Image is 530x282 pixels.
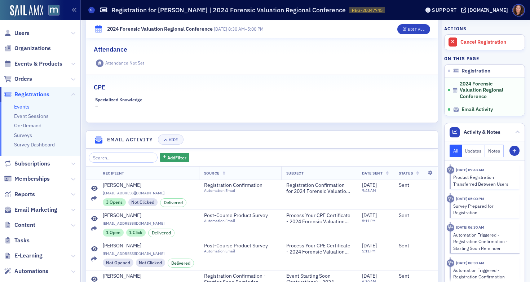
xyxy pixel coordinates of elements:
time: 9:48 AM [362,188,376,193]
div: [PERSON_NAME] [103,273,141,279]
a: Tasks [4,237,30,244]
time: 5/3/2024 05:00 PM [456,196,484,201]
span: Tasks [14,237,30,244]
span: [EMAIL_ADDRESS][DOMAIN_NAME] [103,251,194,256]
a: Orders [4,75,32,83]
div: Activity [447,259,454,267]
a: [PERSON_NAME] [103,273,194,279]
h2: Attendance [94,45,127,54]
span: REG-20047745 [352,7,383,13]
div: Automation Email [204,249,270,254]
a: Post-Course Product SurveyAutomation Email [204,212,276,224]
img: SailAMX [10,5,43,17]
a: [PERSON_NAME] [103,243,194,249]
time: 5/3/2024 06:30 AM [456,225,484,230]
div: [PERSON_NAME] [103,212,141,219]
div: Specialized Knowledge [95,97,142,102]
div: Attendance Not Set [105,60,144,66]
h4: Actions [444,25,467,32]
h4: Email Activity [107,136,153,144]
button: Edit All [397,24,430,34]
a: Post-Course Product SurveyAutomation Email [204,243,276,254]
div: Sent [399,243,434,249]
a: Subscriptions [4,160,50,168]
span: Users [14,29,30,37]
span: Registration Confirmation for 2024 Forensic Valuation Regional Conference [286,182,352,195]
img: SailAMX [48,5,59,16]
span: Organizations [14,44,51,52]
span: 2024 Forensic Valuation Regional Conference [460,81,515,100]
span: Post-Course Product Survey [204,243,270,249]
a: Users [4,29,30,37]
a: Registration ConfirmationAutomation Email [204,182,276,193]
div: – [95,97,173,110]
div: Sent [399,273,434,279]
div: Automation Triggered - Registration Confirmation - Starting Soon Reminder [453,232,515,251]
span: Subject [286,171,304,176]
span: [DATE] [362,212,377,219]
time: 5/27/2025 09:48 AM [456,167,484,172]
span: Registration [461,68,490,74]
a: Events [14,103,30,110]
span: Profile [512,4,525,17]
div: Hide [169,138,178,142]
button: Notes [485,145,504,157]
a: Content [4,221,35,229]
div: Product Registration Transferred Between Users [453,174,515,187]
span: Add Filter [167,154,186,161]
span: Recipient [103,171,124,176]
a: Cancel Registration [445,35,525,50]
span: Subscriptions [14,160,50,168]
div: Support [432,7,457,13]
div: Delivered [160,198,186,207]
a: Events & Products [4,60,62,68]
span: [DATE] [214,26,227,32]
time: 5:00 PM [247,26,264,32]
div: 1 Open [103,229,124,237]
input: Search… [89,153,158,163]
span: [EMAIL_ADDRESS][DOMAIN_NAME] [103,221,194,226]
button: Hide [158,135,183,145]
span: Registrations [14,91,49,98]
button: [DOMAIN_NAME] [461,8,511,13]
a: Organizations [4,44,51,52]
div: 1 Click [126,229,146,237]
span: Email Marketing [14,206,57,214]
span: Date Sent [362,171,383,176]
span: Source [204,171,220,176]
div: Sent [399,212,434,219]
div: Delivered [168,259,194,267]
a: Automations [4,267,48,275]
span: Activity & Notes [464,128,500,136]
div: Activity [447,166,454,174]
div: Edit All [408,27,424,31]
button: AddFilter [160,153,190,162]
div: 2024 Forensic Valuation Regional Conference [107,25,213,33]
span: [DATE] [362,242,377,249]
span: Post-Course Product Survey [204,212,270,219]
div: [PERSON_NAME] [103,182,141,189]
span: Registration Confirmation [204,182,270,189]
a: Surveys [14,132,32,138]
div: Survey Prepared for Registration [453,203,515,216]
div: [DOMAIN_NAME] [468,7,508,13]
a: Reports [4,190,35,198]
div: Not Clicked [128,198,158,206]
a: Survey Dashboard [14,141,55,148]
time: 5:11 PM [362,218,376,223]
div: Automation Email [204,219,270,223]
span: Automations [14,267,48,275]
div: [PERSON_NAME] [103,243,141,249]
a: [PERSON_NAME] [103,182,194,189]
div: Delivered [148,229,175,237]
a: Email Marketing [4,206,57,214]
span: [EMAIL_ADDRESS][DOMAIN_NAME] [103,191,194,195]
span: – [214,26,264,32]
span: Status [399,171,413,176]
a: Registrations [4,91,49,98]
div: Not Opened [103,259,133,266]
span: [DATE] [362,273,377,279]
div: Cancel Registration [460,39,521,45]
div: Automation Email [204,188,270,193]
div: Sent [399,182,434,189]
